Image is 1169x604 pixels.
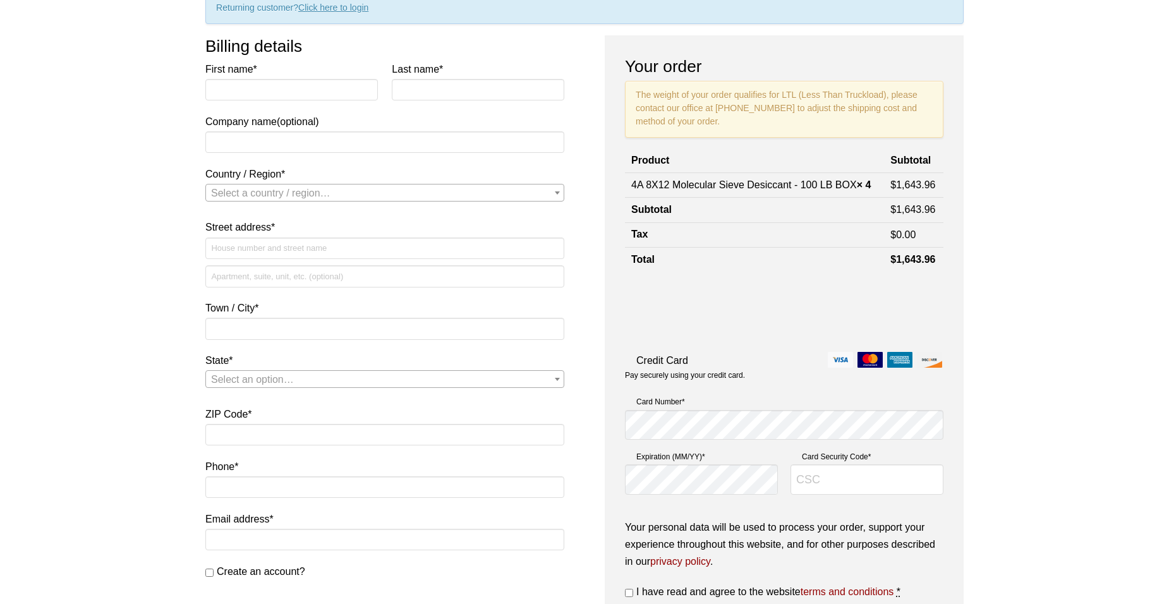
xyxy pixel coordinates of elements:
img: amex [887,352,912,368]
abbr: required [897,586,900,597]
span: $ [890,254,896,265]
span: $ [890,179,896,190]
label: First name [205,61,378,78]
p: Your personal data will be used to process your order, support your experience throughout this we... [625,519,943,571]
label: State [205,352,564,369]
label: Phone [205,458,564,475]
span: $ [890,204,896,215]
p: The weight of your order qualifies for LTL (Less Than Truckload), please contact our office at [P... [625,81,943,138]
input: I have read and agree to the websiteterms and conditions * [625,589,633,597]
span: Country / Region [205,184,564,202]
fieldset: Payment Info [625,390,943,505]
label: Credit Card [625,352,943,369]
label: Country / Region [205,166,564,183]
span: Select an option… [211,374,294,385]
bdi: 1,643.96 [890,254,935,265]
label: Card Number [625,396,943,408]
h3: Billing details [205,35,564,57]
span: Create an account? [217,566,305,577]
span: I have read and agree to the website [636,586,893,597]
label: Email address [205,510,564,528]
span: (optional) [277,116,319,127]
bdi: 1,643.96 [890,204,935,215]
span: Select a country / region… [211,188,330,198]
th: Subtotal [625,198,884,222]
p: Pay securely using your credit card. [625,370,943,381]
th: Total [625,248,884,272]
input: Create an account? [205,569,214,577]
strong: × 4 [857,179,871,190]
label: Company name [205,61,564,130]
img: discover [917,352,942,368]
label: Card Security Code [790,450,943,463]
label: Town / City [205,299,564,317]
th: Tax [625,222,884,247]
input: House number and street name [205,238,564,259]
span: $ [890,229,896,240]
label: Expiration (MM/YY) [625,450,778,463]
th: Product [625,149,884,172]
img: mastercard [857,352,883,368]
iframe: reCAPTCHA [625,285,817,334]
label: Street address [205,219,564,236]
a: terms and conditions [801,586,894,597]
td: 4A 8X12 Molecular Sieve Desiccant - 100 LB BOX [625,172,884,197]
th: Subtotal [884,149,943,172]
img: visa [828,352,853,368]
label: ZIP Code [205,406,564,423]
label: Last name [392,61,564,78]
bdi: 0.00 [890,229,916,240]
h3: Your order [625,56,943,77]
span: State [205,370,564,388]
bdi: 1,643.96 [890,179,935,190]
input: Apartment, suite, unit, etc. (optional) [205,265,564,287]
input: CSC [790,464,943,495]
a: Click here to login [298,3,368,13]
a: privacy policy [650,556,710,567]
